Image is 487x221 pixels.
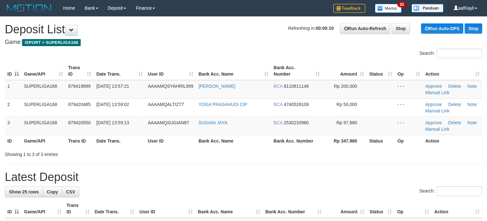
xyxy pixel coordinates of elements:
a: Manual Link [425,108,450,113]
a: Show 25 rows [5,186,43,197]
strong: 00:00:10 [316,26,334,31]
th: ID [5,135,21,147]
span: AAAAMQSYAHRIL999 [148,84,193,89]
img: Button%20Memo.svg [375,4,402,13]
span: [DATE] 13:59:13 [96,120,129,125]
th: Game/API: activate to sort column ascending [21,200,64,218]
label: Search: [419,49,482,58]
td: - - - [395,80,423,99]
div: Showing 1 to 3 of 3 entries [5,149,198,158]
a: Delete [448,120,461,125]
th: Action: activate to sort column ascending [432,200,482,218]
span: BCA [274,120,283,125]
th: Amount: activate to sort column ascending [324,200,367,218]
td: 1 [5,80,21,99]
span: AAAAMQSUGIAN87 [148,120,189,125]
th: Op [395,135,423,147]
span: Copy 8110611146 to clipboard [284,84,309,89]
th: ID: activate to sort column descending [5,62,21,80]
h1: Deposit List [5,23,482,36]
th: User ID: activate to sort column ascending [145,62,196,80]
span: Rp 200,000 [334,84,357,89]
th: Date Trans.: activate to sort column ascending [92,200,137,218]
td: - - - [395,117,423,135]
th: Status: activate to sort column ascending [367,200,394,218]
th: User ID: activate to sort column ascending [137,200,195,218]
td: SUPERLIGA168 [21,117,66,135]
th: Action: activate to sort column ascending [423,62,482,80]
th: Bank Acc. Name [196,135,271,147]
a: [PERSON_NAME] [199,84,235,89]
th: Op: activate to sort column ascending [395,62,423,80]
a: YOGA PRASAHUDI CIP [199,102,247,107]
span: [DATE] 13:57:21 [96,84,129,89]
th: User ID [145,135,196,147]
th: Status: activate to sort column ascending [367,62,395,80]
a: Delete [448,84,461,89]
a: Delete [448,102,461,107]
a: Note [467,84,477,89]
img: panduan.png [411,4,443,12]
span: 879419899 [68,84,91,89]
a: Run Auto-Refresh [340,23,390,34]
span: 33 [397,2,406,7]
span: Rp 97,880 [337,120,357,125]
th: Bank Acc. Number: activate to sort column ascending [263,200,324,218]
span: BCA [274,102,283,107]
th: Game/API: activate to sort column ascending [21,62,66,80]
th: Amount: activate to sort column ascending [322,62,367,80]
th: ID: activate to sort column descending [5,200,21,218]
th: Trans ID: activate to sort column ascending [66,62,94,80]
input: Search: [437,186,482,196]
input: Search: [437,49,482,58]
span: AAAAMQALTIZ77 [148,102,184,107]
label: Search: [419,186,482,196]
img: MOTION_logo.png [5,3,53,13]
span: CSV [66,189,75,194]
img: Feedback.jpg [333,4,365,13]
a: Manual Link [425,90,450,95]
th: Bank Acc. Name: activate to sort column ascending [195,200,263,218]
th: Action [423,135,482,147]
th: Date Trans.: activate to sort column ascending [94,62,145,80]
a: SUGIAN JAYA [199,120,228,125]
th: Date Trans. [94,135,145,147]
td: SUPERLIGA168 [21,98,66,117]
span: ISPORT > SUPERLIGA168 [22,39,81,46]
span: BCA [274,84,283,89]
span: Show 25 rows [9,189,39,194]
td: 3 [5,117,21,135]
td: 2 [5,98,21,117]
span: [DATE] 13:59:02 [96,102,129,107]
a: Note [467,120,477,125]
th: Bank Acc. Number [271,135,323,147]
td: - - - [395,98,423,117]
a: Note [467,102,477,107]
th: Bank Acc. Number: activate to sort column ascending [271,62,323,80]
span: 879420485 [68,102,91,107]
h1: Latest Deposit [5,171,482,184]
span: Copy 2530233980 to clipboard [284,120,309,125]
th: Trans ID [66,135,94,147]
a: Manual Link [425,127,450,132]
a: CSV [62,186,79,197]
th: Bank Acc. Name: activate to sort column ascending [196,62,271,80]
span: Copy 4740526109 to clipboard [284,102,309,107]
a: Run Auto-DPS [421,23,463,34]
th: Op: activate to sort column ascending [394,200,432,218]
span: 879420550 [68,120,91,125]
span: Refreshing in: [288,26,334,31]
th: Status [367,135,395,147]
th: Rp 347.880 [322,135,367,147]
a: Stop [465,23,482,34]
a: Approve [425,120,442,125]
h4: Game: [5,39,482,45]
th: Trans ID: activate to sort column ascending [64,200,92,218]
td: SUPERLIGA168 [21,80,66,99]
span: Copy [47,189,58,194]
a: Approve [425,102,442,107]
a: Stop [392,23,410,34]
a: Approve [425,84,442,89]
a: Copy [43,186,62,197]
th: Game/API [21,135,66,147]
